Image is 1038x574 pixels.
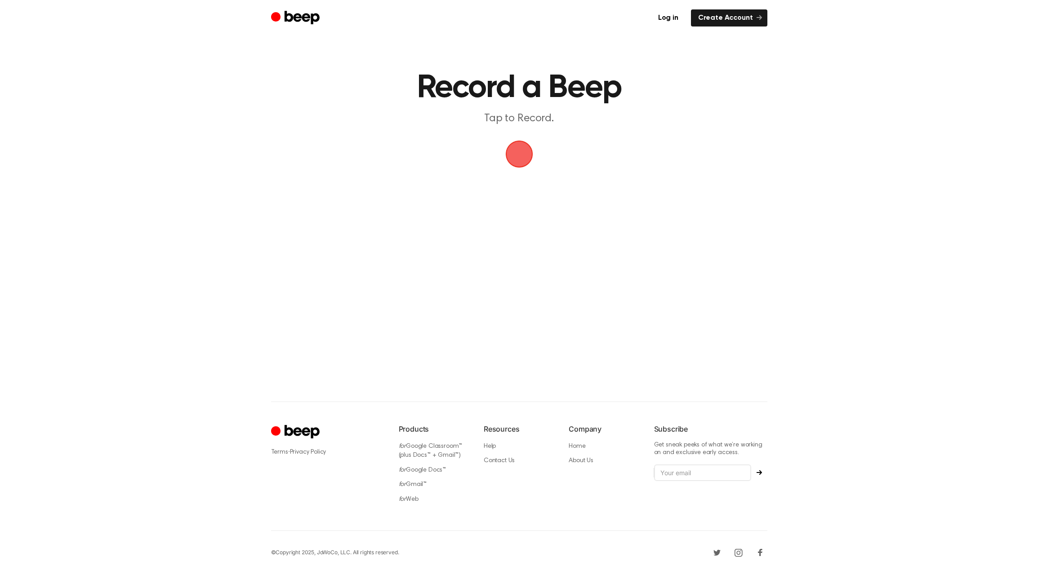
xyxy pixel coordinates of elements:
[731,545,746,560] a: Instagram
[271,424,322,441] a: Cruip
[399,481,427,488] a: forGmail™
[399,467,446,473] a: forGoogle Docs™
[484,424,554,434] h6: Resources
[399,443,406,450] i: for
[484,443,496,450] a: Help
[506,141,533,168] img: Beep Logo
[399,424,469,434] h6: Products
[271,449,288,455] a: Terms
[399,443,463,459] a: forGoogle Classroom™ (plus Docs™ + Gmail™)
[651,9,686,26] a: Log in
[654,442,767,457] p: Get sneak peeks of what we’re working on and exclusive early access.
[569,443,585,450] a: Home
[271,9,322,27] a: Beep
[691,9,767,26] a: Create Account
[399,496,406,503] i: for
[399,467,406,473] i: for
[569,458,593,464] a: About Us
[751,470,767,475] button: Subscribe
[271,447,384,457] div: ·
[710,545,724,560] a: Twitter
[290,449,326,455] a: Privacy Policy
[654,464,751,481] input: Your email
[654,424,767,434] h6: Subscribe
[569,424,639,434] h6: Company
[399,496,419,503] a: forWeb
[484,458,515,464] a: Contact Us
[347,111,692,126] p: Tap to Record.
[271,548,399,556] div: © Copyright 2025, JoWoCo, LLC. All rights reserved.
[289,72,749,104] h1: Record a Beep
[753,545,767,560] a: Facebook
[399,481,406,488] i: for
